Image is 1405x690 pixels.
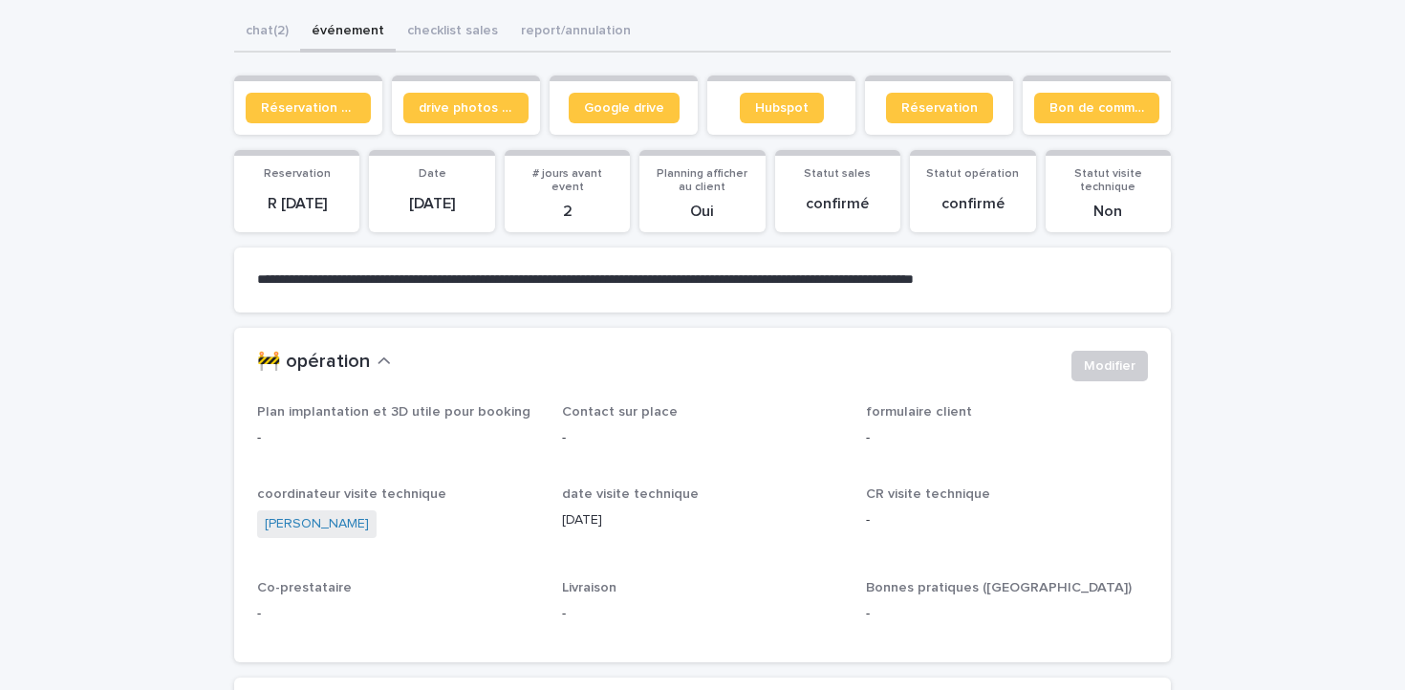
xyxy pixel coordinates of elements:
[516,203,618,221] p: 2
[257,581,352,594] span: Co-prestataire
[261,101,356,115] span: Réservation client
[866,510,1148,530] p: -
[257,351,391,374] button: 🚧 opération
[300,12,396,53] button: événement
[1057,203,1159,221] p: Non
[1071,351,1148,381] button: Modifier
[755,101,809,115] span: Hubspot
[740,93,824,123] a: Hubspot
[562,405,678,419] span: Contact sur place
[657,168,747,193] span: Planning afficher au client
[866,581,1132,594] span: Bonnes pratiques ([GEOGRAPHIC_DATA])
[866,604,1148,624] p: -
[804,168,871,180] span: Statut sales
[403,93,529,123] a: drive photos coordinateur
[926,168,1019,180] span: Statut opération
[562,428,844,448] p: -
[886,93,993,123] a: Réservation
[562,487,699,501] span: date visite technique
[532,168,602,193] span: # jours avant event
[396,12,509,53] button: checklist sales
[562,604,844,624] p: -
[562,510,844,530] p: [DATE]
[1074,168,1142,193] span: Statut visite technique
[787,195,889,213] p: confirmé
[257,428,539,448] p: -
[866,487,990,501] span: CR visite technique
[651,203,753,221] p: Oui
[265,514,369,534] a: [PERSON_NAME]
[419,101,513,115] span: drive photos coordinateur
[264,168,331,180] span: Reservation
[562,581,616,594] span: Livraison
[1049,101,1144,115] span: Bon de commande
[419,168,446,180] span: Date
[901,101,978,115] span: Réservation
[1084,356,1135,376] span: Modifier
[257,604,539,624] p: -
[257,405,530,419] span: Plan implantation et 3D utile pour booking
[257,351,370,374] h2: 🚧 opération
[246,93,371,123] a: Réservation client
[234,12,300,53] button: chat (2)
[921,195,1024,213] p: confirmé
[1034,93,1159,123] a: Bon de commande
[866,428,1148,448] p: -
[380,195,483,213] p: [DATE]
[246,195,348,213] p: R [DATE]
[569,93,680,123] a: Google drive
[257,487,446,501] span: coordinateur visite technique
[866,405,972,419] span: formulaire client
[509,12,642,53] button: report/annulation
[584,101,664,115] span: Google drive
